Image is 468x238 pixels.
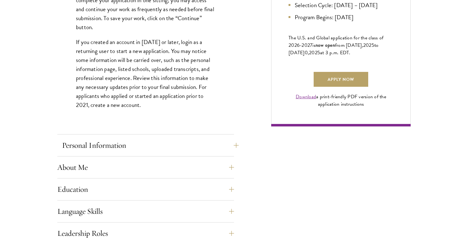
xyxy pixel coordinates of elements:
[372,42,374,49] span: 5
[289,34,383,49] span: The U.S. and Global application for the class of 202
[335,42,363,49] span: from [DATE],
[57,204,234,219] button: Language Skills
[289,13,393,22] li: Program Begins: [DATE]
[312,42,316,49] span: is
[310,42,312,49] span: 7
[57,182,234,197] button: Education
[289,93,393,108] div: a print-friendly PDF version of the application instructions
[76,37,215,110] p: If you created an account in [DATE] or later, login as a returning user to start a new applicatio...
[363,42,372,49] span: 202
[314,72,368,87] a: Apply Now
[316,42,335,49] span: now open
[320,49,351,56] span: at 3 p.m. EDT.
[57,160,234,175] button: About Me
[308,49,309,56] span: ,
[296,93,316,100] a: Download
[289,1,393,10] li: Selection Cycle: [DATE] – [DATE]
[305,49,308,56] span: 0
[300,42,310,49] span: -202
[317,49,320,56] span: 5
[297,42,300,49] span: 6
[62,138,239,153] button: Personal Information
[289,42,378,56] span: to [DATE]
[309,49,317,56] span: 202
